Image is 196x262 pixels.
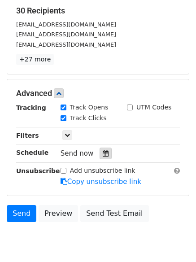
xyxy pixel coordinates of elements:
strong: Unsubscribe [16,167,60,175]
a: +27 more [16,54,54,65]
a: Send [7,205,36,222]
a: Copy unsubscribe link [61,178,141,186]
a: Send Test Email [80,205,148,222]
h5: Advanced [16,88,180,98]
small: [EMAIL_ADDRESS][DOMAIN_NAME] [16,31,116,38]
span: Send now [61,149,94,157]
label: Add unsubscribe link [70,166,135,175]
label: UTM Codes [136,103,171,112]
iframe: Chat Widget [151,219,196,262]
label: Track Opens [70,103,109,112]
label: Track Clicks [70,114,107,123]
small: [EMAIL_ADDRESS][DOMAIN_NAME] [16,21,116,28]
h5: 30 Recipients [16,6,180,16]
strong: Schedule [16,149,48,156]
small: [EMAIL_ADDRESS][DOMAIN_NAME] [16,41,116,48]
strong: Tracking [16,104,46,111]
strong: Filters [16,132,39,139]
a: Preview [39,205,78,222]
